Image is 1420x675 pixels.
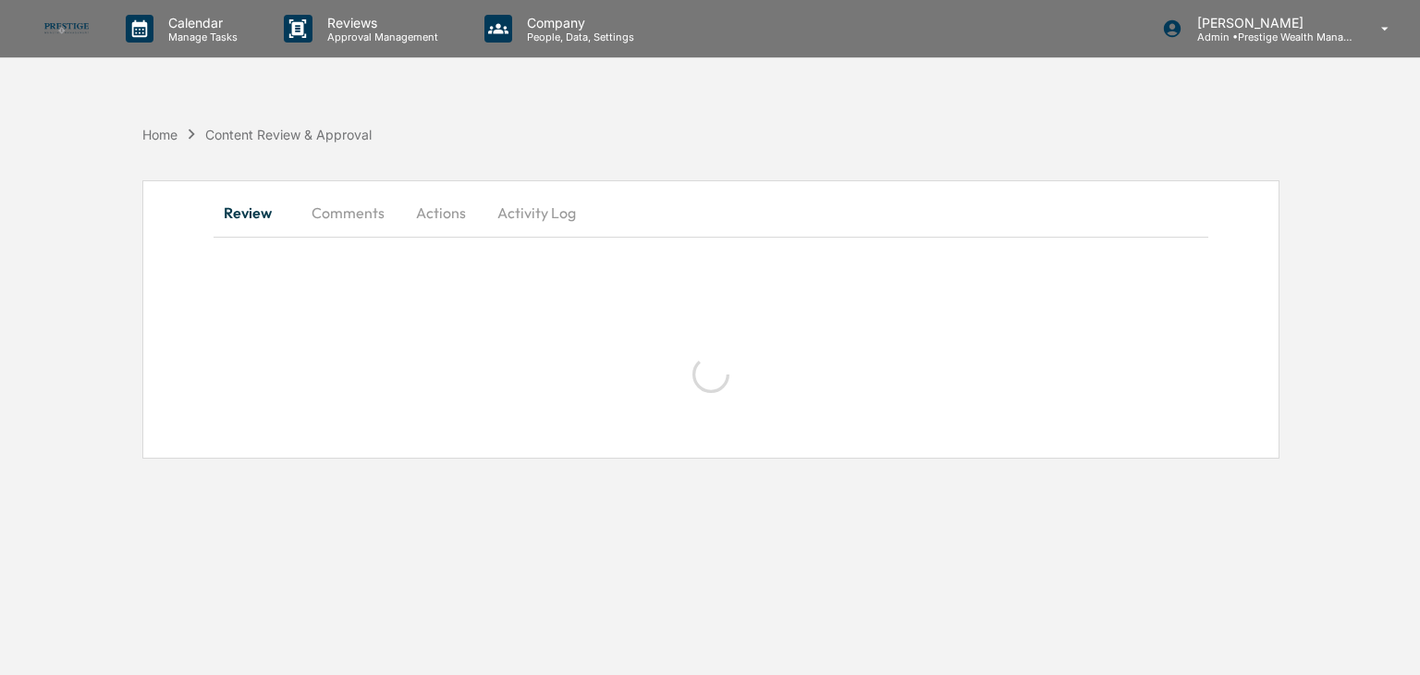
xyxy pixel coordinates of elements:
[214,190,1207,235] div: secondary tabs example
[512,31,643,43] p: People, Data, Settings
[312,31,447,43] p: Approval Management
[153,15,247,31] p: Calendar
[44,23,89,34] img: logo
[1182,15,1354,31] p: [PERSON_NAME]
[483,190,591,235] button: Activity Log
[205,127,372,142] div: Content Review & Approval
[153,31,247,43] p: Manage Tasks
[512,15,643,31] p: Company
[214,190,297,235] button: Review
[297,190,399,235] button: Comments
[312,15,447,31] p: Reviews
[142,127,177,142] div: Home
[399,190,483,235] button: Actions
[1182,31,1354,43] p: Admin • Prestige Wealth Management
